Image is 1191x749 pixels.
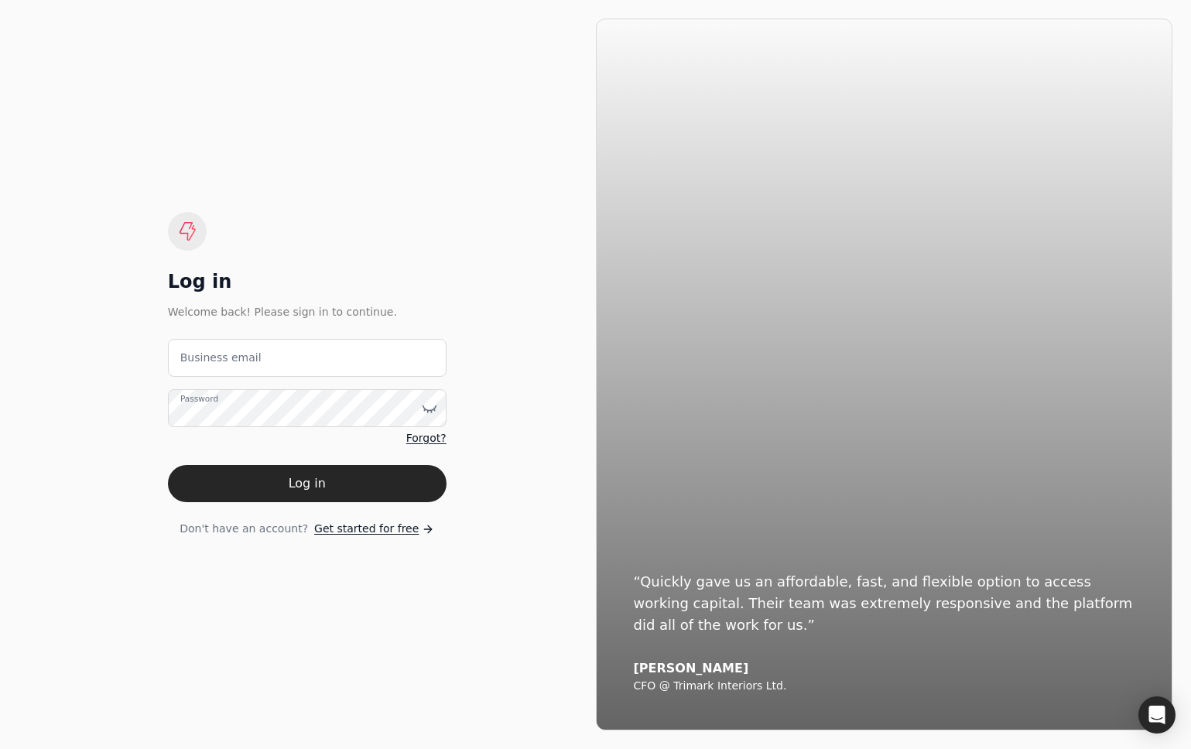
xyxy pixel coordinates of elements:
[180,521,308,537] span: Don't have an account?
[168,303,447,320] div: Welcome back! Please sign in to continue.
[180,393,218,405] label: Password
[634,679,1135,693] div: CFO @ Trimark Interiors Ltd.
[1138,696,1176,734] div: Open Intercom Messenger
[634,661,1135,676] div: [PERSON_NAME]
[406,430,447,446] a: Forgot?
[314,521,434,537] a: Get started for free
[314,521,419,537] span: Get started for free
[168,465,447,502] button: Log in
[634,571,1135,636] div: “Quickly gave us an affordable, fast, and flexible option to access working capital. Their team w...
[180,350,262,366] label: Business email
[168,269,447,294] div: Log in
